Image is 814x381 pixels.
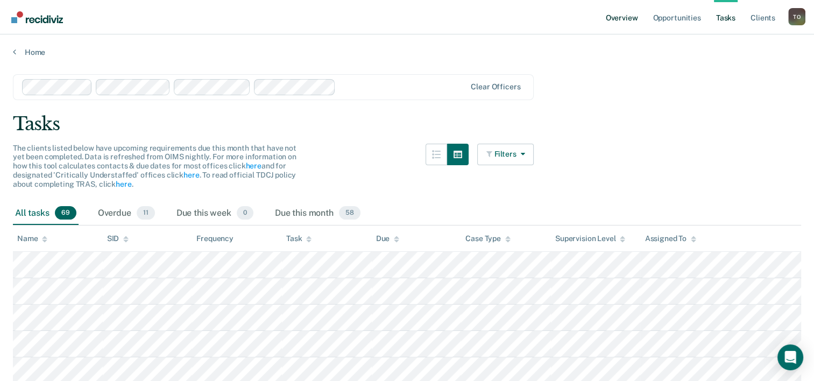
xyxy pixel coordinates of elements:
img: Recidiviz [11,11,63,23]
div: SID [107,234,129,243]
div: Clear officers [471,82,520,91]
a: here [245,161,261,170]
span: 58 [339,206,360,220]
div: Open Intercom Messenger [777,344,803,370]
div: Due this month58 [273,202,363,225]
div: Assigned To [645,234,696,243]
a: here [116,180,131,188]
button: Filters [477,144,534,165]
div: All tasks69 [13,202,79,225]
div: T O [788,8,805,25]
span: 69 [55,206,76,220]
button: Profile dropdown button [788,8,805,25]
div: Due [376,234,400,243]
div: Tasks [13,113,801,135]
a: here [183,171,199,179]
div: Overdue11 [96,202,157,225]
div: Frequency [196,234,233,243]
div: Name [17,234,47,243]
span: 0 [237,206,253,220]
div: Due this week0 [174,202,256,225]
span: 11 [137,206,155,220]
div: Case Type [465,234,511,243]
div: Task [286,234,312,243]
span: The clients listed below have upcoming requirements due this month that have not yet been complet... [13,144,296,188]
div: Supervision Level [555,234,626,243]
a: Home [13,47,801,57]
